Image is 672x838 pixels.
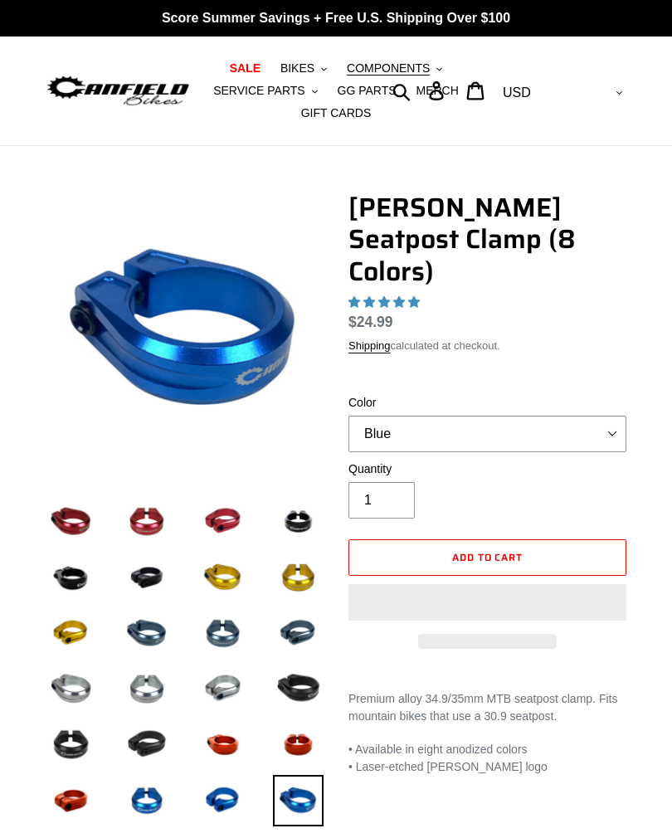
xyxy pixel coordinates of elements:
[197,664,248,714] img: Load image into Gallery viewer, silver
[348,314,393,330] span: $24.99
[222,57,269,80] a: SALE
[273,552,324,602] img: Load image into Gallery viewer, gold
[348,741,626,776] p: • Available in eight anodized colors • Laser-etched [PERSON_NAME] logo
[121,775,172,826] img: Load image into Gallery viewer, Canfield Seatpost Clamp (8 Colors)
[121,719,172,770] img: Load image into Gallery viewer, stealth black
[301,106,372,120] span: GIFT CARDS
[197,775,248,826] img: Load image into Gallery viewer, blue
[348,339,391,353] a: Shipping
[46,664,96,714] img: Load image into Gallery viewer, silver
[273,496,324,547] img: Load image into Gallery viewer, black
[197,719,248,770] img: Load image into Gallery viewer, Canfield Seatpost Clamp (8 Colors)
[121,496,172,547] img: Load image into Gallery viewer, red
[348,295,423,309] span: 5.00 stars
[197,552,248,602] img: Load image into Gallery viewer, gold
[273,664,324,714] img: Load image into Gallery viewer, sealth black
[338,84,397,98] span: GG PARTS
[121,664,172,714] img: Load image into Gallery viewer, silver
[329,80,405,102] a: GG PARTS
[273,719,324,770] img: Load image into Gallery viewer, Canfield Seatpost Clamp (8 Colors)
[272,57,335,80] button: BIKES
[348,338,626,354] div: calculated at checkout.
[348,192,626,287] h1: [PERSON_NAME] Seatpost Clamp (8 Colors)
[338,57,450,80] button: COMPONENTS
[197,496,248,547] img: Load image into Gallery viewer, red
[46,608,96,659] img: Load image into Gallery viewer, gold
[273,608,324,659] img: Load image into Gallery viewer, grey
[213,84,304,98] span: SERVICE PARTS
[280,61,314,76] span: BIKES
[121,552,172,602] img: Load image into Gallery viewer, black
[46,552,96,602] img: Load image into Gallery viewer, black
[348,690,626,725] p: Premium alloy 34.9/35mm MTB seatpost clamp. Fits mountain bikes that use a 30.9 seatpost.
[348,539,626,576] button: Add to cart
[347,61,430,76] span: COMPONENTS
[46,73,191,110] img: Canfield Bikes
[205,80,325,102] button: SERVICE PARTS
[230,61,261,76] span: SALE
[293,102,380,124] a: GIFT CARDS
[46,775,96,826] img: Load image into Gallery viewer, Canfield Seatpost Clamp (8 Colors)
[348,460,626,478] label: Quantity
[273,775,324,826] img: Load image into Gallery viewer, blue
[121,608,172,659] img: Load image into Gallery viewer, grey
[49,195,320,466] img: blue
[46,719,96,770] img: Load image into Gallery viewer, stealth black
[452,549,523,565] span: Add to cart
[197,608,248,659] img: Load image into Gallery viewer, grey
[46,496,96,547] img: Load image into Gallery viewer, red
[348,394,626,412] label: Color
